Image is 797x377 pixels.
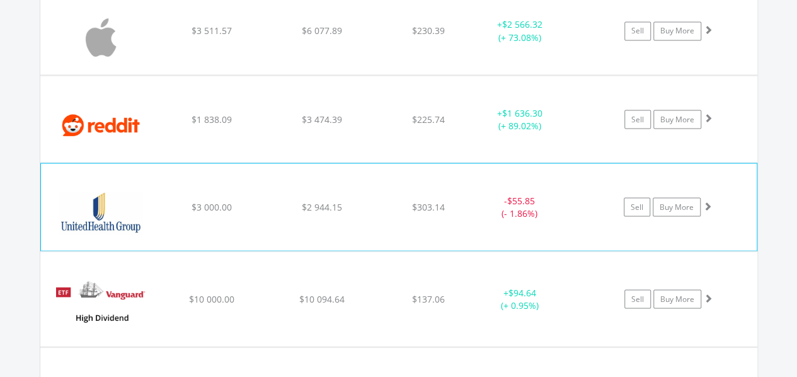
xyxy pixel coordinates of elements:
img: EQU.US.AAPL.png [47,3,155,71]
img: EQU.US.UNH.png [47,179,156,247]
span: $10 094.64 [299,293,345,304]
a: Sell [624,21,651,40]
span: $1 636.30 [502,107,542,119]
span: $10 000.00 [188,293,234,304]
span: $2 944.15 [302,200,342,212]
img: EQU.US.VYM.png [47,267,155,343]
img: EQU.US.RDDT.png [47,91,155,159]
span: $6 077.89 [302,25,342,37]
div: + (+ 73.08%) [473,18,568,43]
a: Sell [624,197,650,216]
span: $94.64 [508,286,536,298]
a: Buy More [653,197,701,216]
div: + (+ 89.02%) [473,107,568,132]
span: $3 474.39 [302,113,342,125]
div: - (- 1.86%) [472,194,566,219]
span: $303.14 [412,200,445,212]
a: Buy More [653,21,701,40]
span: $230.39 [412,25,445,37]
div: + (+ 0.95%) [473,286,568,311]
a: Sell [624,110,651,129]
span: $3 511.57 [191,25,231,37]
a: Buy More [653,110,701,129]
span: $2 566.32 [502,18,542,30]
span: $1 838.09 [191,113,231,125]
a: Sell [624,289,651,308]
span: $3 000.00 [192,200,232,212]
span: $137.06 [412,293,445,304]
span: $55.85 [507,194,535,206]
a: Buy More [653,289,701,308]
span: $225.74 [412,113,445,125]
